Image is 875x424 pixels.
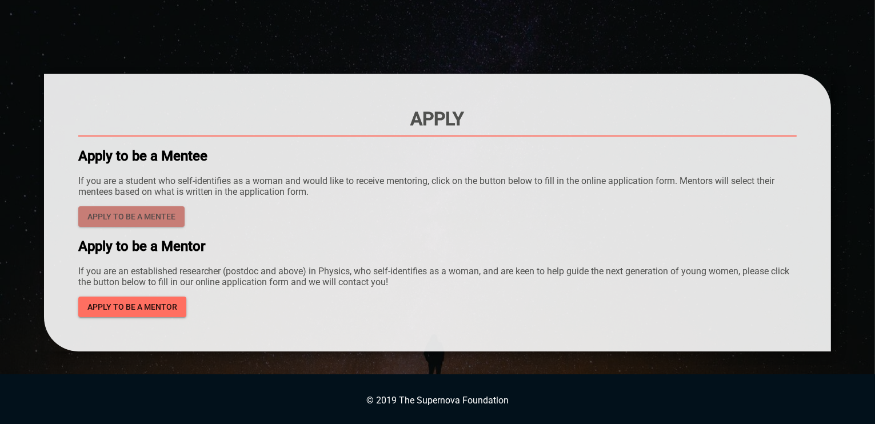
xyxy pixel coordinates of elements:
button: Apply to be a mentee [78,206,185,227]
span: apply to be a mentor [87,300,177,314]
p: © 2019 The Supernova Foundation [11,395,864,406]
p: If you are an established researcher (postdoc and above) in Physics, who self-identifies as a wom... [78,266,797,287]
h2: Apply to be a Mentor [78,238,797,254]
h2: Apply to be a Mentee [78,148,797,164]
p: If you are a student who self-identifies as a woman and would like to receive mentoring, click on... [78,175,797,197]
span: Apply to be a mentee [87,210,175,224]
h1: Apply [78,108,797,130]
button: apply to be a mentor [78,297,186,318]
